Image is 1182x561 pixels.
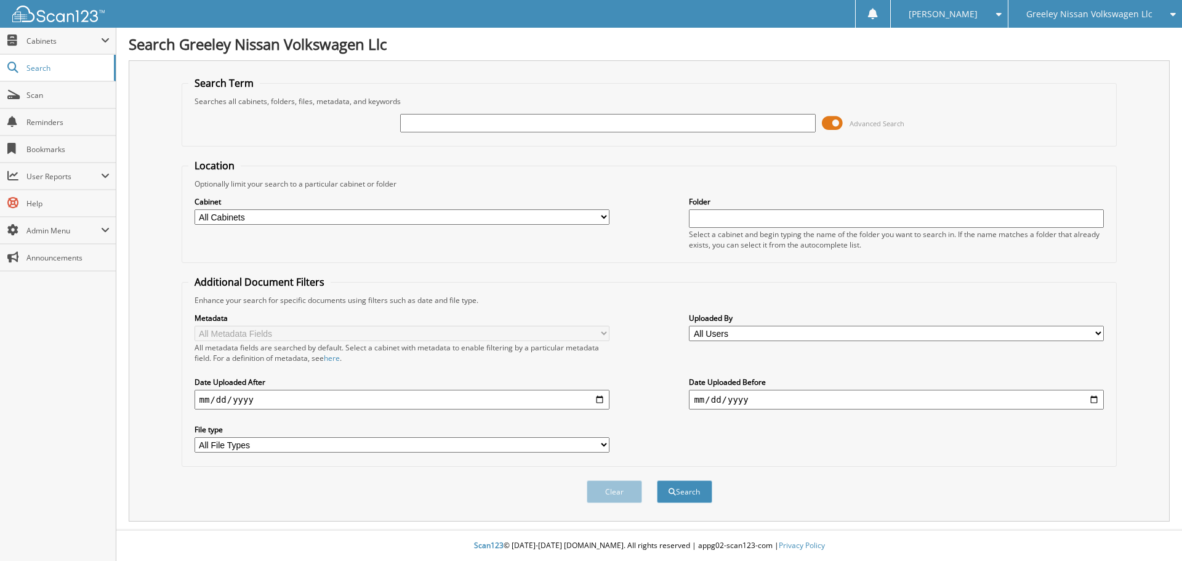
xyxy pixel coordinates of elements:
[26,225,101,236] span: Admin Menu
[779,540,825,551] a: Privacy Policy
[195,196,609,207] label: Cabinet
[26,63,108,73] span: Search
[587,480,642,503] button: Clear
[26,171,101,182] span: User Reports
[909,10,978,18] span: [PERSON_NAME]
[689,196,1104,207] label: Folder
[195,342,609,363] div: All metadata fields are searched by default. Select a cabinet with metadata to enable filtering b...
[26,144,110,155] span: Bookmarks
[689,377,1104,387] label: Date Uploaded Before
[689,229,1104,250] div: Select a cabinet and begin typing the name of the folder you want to search in. If the name match...
[26,36,101,46] span: Cabinets
[195,390,609,410] input: start
[188,295,1111,305] div: Enhance your search for specific documents using filters such as date and file type.
[195,424,609,435] label: File type
[12,6,105,22] img: scan123-logo-white.svg
[324,353,340,363] a: here
[26,198,110,209] span: Help
[689,313,1104,323] label: Uploaded By
[657,480,712,503] button: Search
[188,76,260,90] legend: Search Term
[850,119,904,128] span: Advanced Search
[188,96,1111,107] div: Searches all cabinets, folders, files, metadata, and keywords
[26,90,110,100] span: Scan
[116,531,1182,561] div: © [DATE]-[DATE] [DOMAIN_NAME]. All rights reserved | appg02-scan123-com |
[1026,10,1152,18] span: Greeley Nissan Volkswagen Llc
[129,34,1170,54] h1: Search Greeley Nissan Volkswagen Llc
[26,252,110,263] span: Announcements
[689,390,1104,410] input: end
[195,313,609,323] label: Metadata
[188,179,1111,189] div: Optionally limit your search to a particular cabinet or folder
[188,275,331,289] legend: Additional Document Filters
[188,159,241,172] legend: Location
[26,117,110,127] span: Reminders
[474,540,504,551] span: Scan123
[195,377,609,387] label: Date Uploaded After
